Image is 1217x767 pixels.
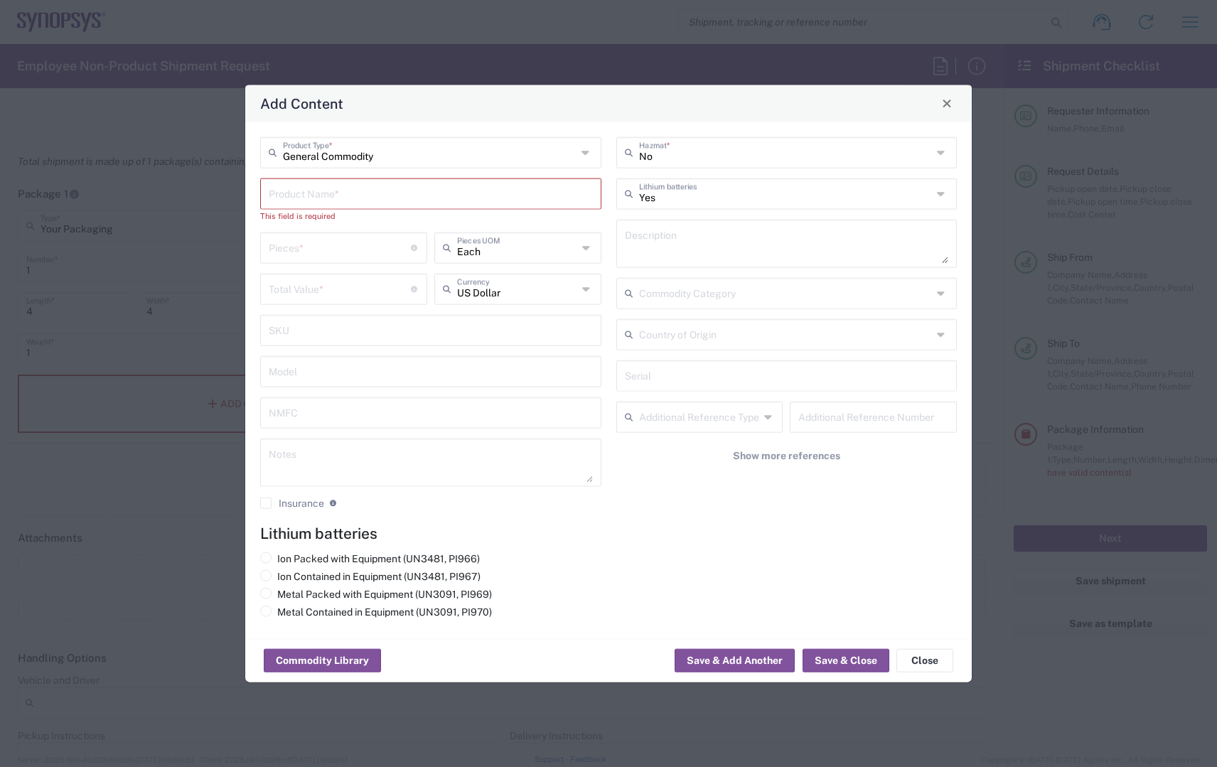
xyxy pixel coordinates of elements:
[260,569,481,582] label: Ion Contained in Equipment (UN3481, PI967)
[896,649,953,672] button: Close
[264,649,381,672] button: Commodity Library
[260,209,601,222] div: This field is required
[937,93,957,113] button: Close
[260,524,957,542] h4: Lithium batteries
[733,449,840,462] span: Show more references
[260,552,480,564] label: Ion Packed with Equipment (UN3481, PI966)
[260,92,343,113] h4: Add Content
[260,605,492,618] label: Metal Contained in Equipment (UN3091, PI970)
[260,497,324,508] label: Insurance
[675,649,795,672] button: Save & Add Another
[803,649,889,672] button: Save & Close
[260,587,492,600] label: Metal Packed with Equipment (UN3091, PI969)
